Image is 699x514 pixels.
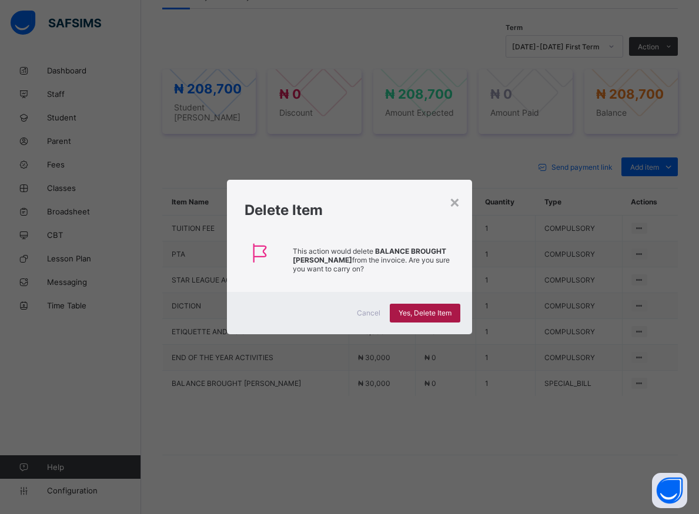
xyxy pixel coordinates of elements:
div: × [449,192,460,211]
h1: Delete Item [245,201,454,219]
span: Yes, Delete Item [399,308,451,317]
button: Open asap [652,473,687,508]
strong: BALANCE BROUGHT [PERSON_NAME] [293,247,446,264]
span: Cancel [357,308,380,317]
p: This action would delete from the invoice. Are you sure you want to carry on? [293,247,460,273]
